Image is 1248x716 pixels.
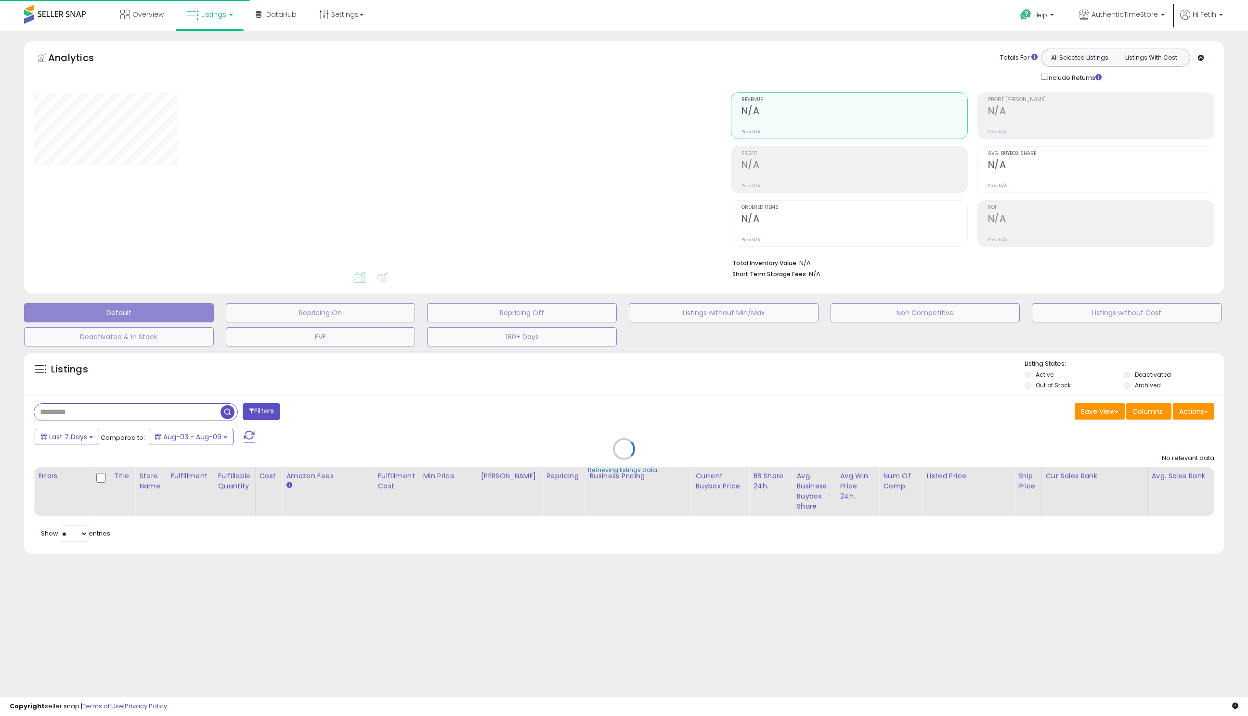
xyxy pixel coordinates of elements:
span: Revenue [741,97,967,102]
button: Non Competitive [831,303,1020,322]
li: N/A [732,256,1207,268]
button: Repricing Off [427,303,617,322]
small: Prev: N/A [988,237,1007,243]
h5: Analytics [48,51,113,67]
button: Default [24,303,214,322]
span: ROI [988,205,1214,210]
button: 180+ Days [427,327,617,346]
span: N/A [809,269,820,279]
button: All Selected Listings [1044,51,1116,64]
span: Listings [201,10,226,19]
a: Hi Fetih [1180,10,1223,31]
span: Avg. Buybox Share [988,151,1214,156]
h2: N/A [988,159,1214,172]
button: FVF [226,327,416,346]
i: Get Help [1020,9,1032,21]
small: Prev: N/A [741,237,760,243]
button: Repricing On [226,303,416,322]
small: Prev: N/A [988,183,1007,189]
h2: N/A [741,213,967,226]
b: Total Inventory Value: [732,259,798,267]
span: Ordered Items [741,205,967,210]
button: Listings With Cost [1115,51,1187,64]
span: Profit [741,151,967,156]
small: Prev: N/A [741,183,760,189]
button: Listings without Min/Max [629,303,819,322]
span: Help [1034,11,1047,19]
div: Include Returns [1034,72,1113,83]
a: Help [1013,1,1064,31]
span: DataHub [266,10,297,19]
small: Prev: N/A [741,129,760,135]
span: Hi Fetih [1193,10,1216,19]
div: Totals For [1000,53,1038,63]
b: Short Term Storage Fees: [732,270,807,278]
h2: N/A [741,159,967,172]
h2: N/A [741,105,967,118]
span: Overview [132,10,164,19]
div: Retrieving listings data.. [588,466,660,474]
span: Profit [PERSON_NAME] [988,97,1214,102]
h2: N/A [988,105,1214,118]
h2: N/A [988,213,1214,226]
small: Prev: N/A [988,129,1007,135]
span: AuthenticTimeStore [1092,10,1158,19]
button: Deactivated & In Stock [24,327,214,346]
button: Listings without Cost [1032,303,1222,322]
